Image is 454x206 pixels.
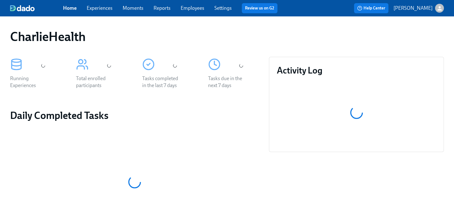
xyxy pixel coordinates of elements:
a: Experiences [87,5,113,11]
span: Help Center [357,5,385,11]
div: Tasks due in the next 7 days [208,75,248,89]
h3: Activity Log [277,65,436,76]
a: Moments [123,5,143,11]
button: [PERSON_NAME] [393,4,444,13]
button: Review us on G2 [242,3,277,13]
p: [PERSON_NAME] [393,5,433,12]
div: Tasks completed in the last 7 days [142,75,183,89]
a: dado [10,5,63,11]
div: Running Experiences [10,75,50,89]
a: Settings [214,5,232,11]
div: Total enrolled participants [76,75,116,89]
img: dado [10,5,35,11]
a: Employees [181,5,204,11]
a: Review us on G2 [245,5,274,11]
h1: CharlieHealth [10,29,86,44]
h2: Daily Completed Tasks [10,109,259,122]
a: Home [63,5,77,11]
a: Reports [154,5,171,11]
button: Help Center [354,3,388,13]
